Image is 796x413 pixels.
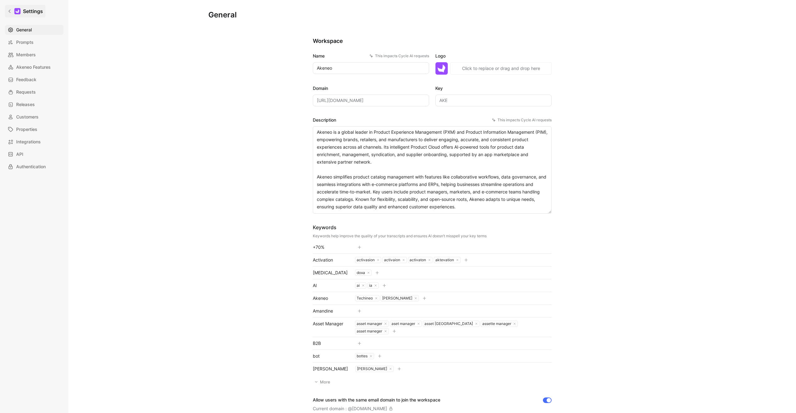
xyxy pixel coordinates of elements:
[313,224,487,231] div: Keywords
[435,62,448,75] img: logo
[5,37,63,47] a: Prompts
[5,25,63,35] a: General
[355,329,382,334] div: asset maneger
[313,37,552,45] h2: Workspace
[313,295,348,302] div: Akeneo
[313,365,348,373] div: [PERSON_NAME]
[368,283,372,288] div: ia
[434,258,454,262] div: aktevation
[313,396,440,404] div: Allow users with the same email domain to join the workspace
[355,296,373,301] div: Techineo
[16,163,46,170] span: Authentication
[390,321,415,326] div: aset manager
[313,282,348,289] div: AI
[5,112,63,122] a: Customers
[435,85,552,92] label: Key
[16,101,35,108] span: Releases
[313,256,348,264] div: Activation
[5,124,63,134] a: Properties
[355,283,360,288] div: ai
[16,76,36,83] span: Feedback
[313,320,348,327] div: Asset Manager
[313,378,333,386] button: More
[313,405,393,412] div: Current domain : @
[5,75,63,85] a: Feedback
[16,126,37,133] span: Properties
[435,52,552,60] label: Logo
[16,26,32,34] span: General
[208,10,237,20] h1: General
[352,405,387,412] div: [DOMAIN_NAME]
[355,270,365,275] div: doxa
[5,100,63,109] a: Releases
[16,113,39,121] span: Customers
[313,126,552,214] textarea: Akeneo is a global leader in Product Experience Management (PXM) and Product Information Manageme...
[369,53,429,59] div: This impacts Cycle AI requests
[313,340,348,347] div: B2B
[23,7,43,15] h1: Settings
[313,85,429,92] label: Domain
[5,5,45,17] a: Settings
[16,138,41,146] span: Integrations
[16,151,23,158] span: API
[383,258,400,262] div: activaion
[313,269,348,276] div: [MEDICAL_DATA]
[16,88,36,96] span: Requests
[355,321,382,326] div: asset manager
[16,39,34,46] span: Prompts
[5,62,63,72] a: Akeneo Features
[423,321,473,326] div: asset [GEOGRAPHIC_DATA]
[5,87,63,97] a: Requests
[16,63,51,71] span: Akeneo Features
[313,307,348,315] div: Amandine
[5,162,63,172] a: Authentication
[313,234,487,239] div: Keywords help improve the quality of your transcripts and ensures AI doesn’t misspell your key terms
[5,149,63,159] a: API
[355,354,368,359] div: bottes
[381,296,412,301] div: [PERSON_NAME]
[313,116,552,124] label: Description
[481,321,511,326] div: assette manager
[313,352,348,360] div: bot
[16,51,36,58] span: Members
[5,50,63,60] a: Members
[313,95,429,106] input: Some placeholder
[408,258,426,262] div: activaton
[355,258,375,262] div: activasion
[450,62,552,75] button: Click to replace or drag and drop here
[313,244,348,251] div: +70%
[492,117,552,123] div: This impacts Cycle AI requests
[5,137,63,147] a: Integrations
[356,366,387,371] div: [PERSON_NAME]
[313,52,429,60] label: Name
